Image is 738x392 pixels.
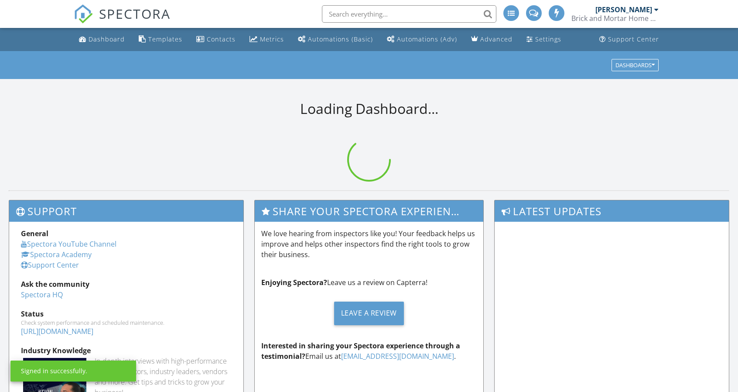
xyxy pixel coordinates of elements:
a: Settings [523,31,565,48]
a: [URL][DOMAIN_NAME] [21,327,93,336]
a: Dashboard [75,31,128,48]
div: Advanced [480,35,512,43]
strong: General [21,229,48,238]
a: Spectora Academy [21,250,92,259]
img: The Best Home Inspection Software - Spectora [74,4,93,24]
div: Settings [535,35,561,43]
strong: Interested in sharing your Spectora experience through a testimonial? [261,341,460,361]
div: Leave a Review [334,302,404,325]
a: Support Center [21,260,79,270]
strong: Enjoying Spectora? [261,278,327,287]
div: Ask the community [21,279,232,289]
p: We love hearing from inspectors like you! Your feedback helps us improve and helps other inspecto... [261,228,477,260]
a: Contacts [193,31,239,48]
div: Support Center [608,35,659,43]
div: Brick and Mortar Home Services [571,14,659,23]
div: Metrics [260,35,284,43]
p: Email us at . [261,340,477,361]
div: Check system performance and scheduled maintenance. [21,319,232,326]
p: Leave us a review on Capterra! [261,277,477,288]
h3: Share Your Spectora Experience [255,200,484,222]
div: Dashboards [615,62,655,68]
div: Industry Knowledge [21,345,232,356]
a: Spectora YouTube Channel [21,239,116,249]
a: Advanced [468,31,516,48]
a: [EMAIL_ADDRESS][DOMAIN_NAME] [341,351,454,361]
div: [PERSON_NAME] [595,5,652,14]
a: Metrics [246,31,287,48]
a: Spectora HQ [21,290,63,299]
div: Automations (Basic) [308,35,373,43]
h3: Support [9,200,243,222]
div: Contacts [207,35,236,43]
div: Automations (Adv) [397,35,457,43]
a: Automations (Basic) [294,31,376,48]
a: Support Center [596,31,663,48]
div: Signed in successfully. [21,367,87,375]
div: Templates [148,35,182,43]
a: Automations (Advanced) [383,31,461,48]
div: Dashboard [89,35,125,43]
button: Dashboards [612,59,659,71]
a: Leave a Review [261,295,477,332]
span: SPECTORA [99,4,171,23]
input: Search everything... [322,5,496,23]
a: SPECTORA [74,12,171,30]
div: Status [21,309,232,319]
a: Templates [135,31,186,48]
h3: Latest Updates [495,200,729,222]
